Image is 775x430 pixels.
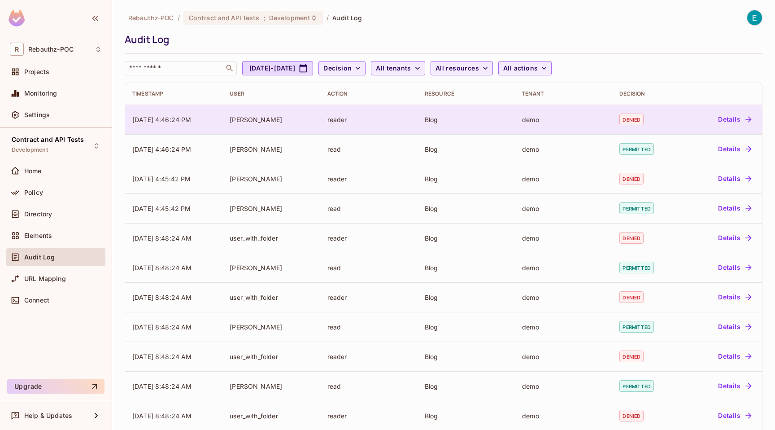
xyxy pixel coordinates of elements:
div: [PERSON_NAME] [230,263,313,272]
span: denied [619,410,644,421]
span: URL Mapping [24,275,66,282]
span: Monitoring [24,90,57,97]
div: demo [522,412,605,420]
span: All actions [503,63,538,74]
span: permitted [619,143,653,155]
div: User [230,90,313,97]
div: Action [327,90,410,97]
div: read [327,323,410,331]
div: reader [327,115,410,124]
div: Blog [425,115,508,124]
span: [DATE] 8:48:24 AM [132,412,192,420]
span: Audit Log [24,254,55,261]
div: [PERSON_NAME] [230,382,313,391]
button: Details [714,231,755,245]
div: user_with_folder [230,293,313,302]
button: Details [714,201,755,215]
span: [DATE] 8:48:24 AM [132,264,192,272]
button: Details [714,290,755,304]
div: Blog [425,204,508,213]
span: permitted [619,380,653,392]
span: the active workspace [128,13,174,22]
button: Details [714,112,755,127]
div: Resource [425,90,508,97]
button: Details [714,320,755,334]
div: [PERSON_NAME] [230,204,313,213]
span: [DATE] 8:48:24 AM [132,382,192,390]
img: SReyMgAAAABJRU5ErkJggg== [9,10,25,26]
span: [DATE] 4:46:24 PM [132,145,192,153]
span: All resources [435,63,479,74]
div: Blog [425,175,508,183]
span: Contract and API Tests [189,13,260,22]
div: demo [522,323,605,331]
span: Elements [24,232,52,239]
span: R [10,43,24,56]
div: user_with_folder [230,352,313,361]
div: demo [522,263,605,272]
div: demo [522,382,605,391]
span: Connect [24,297,49,304]
div: demo [522,175,605,183]
div: Blog [425,352,508,361]
div: demo [522,293,605,302]
button: Decision [318,61,366,75]
span: denied [619,232,644,244]
span: Development [12,146,48,154]
span: [DATE] 8:48:24 AM [132,353,192,360]
div: Blog [425,323,508,331]
button: Details [714,171,755,186]
div: demo [522,352,605,361]
li: / [178,13,180,22]
div: Blog [425,412,508,420]
button: Details [714,349,755,364]
span: [DATE] 8:48:24 AM [132,323,192,331]
span: Audit Log [332,13,362,22]
span: Help & Updates [24,412,72,419]
button: Details [714,260,755,275]
div: Blog [425,234,508,242]
div: reader [327,175,410,183]
button: All actions [498,61,552,75]
span: [DATE] 8:48:24 AM [132,234,192,242]
button: All resources [431,61,493,75]
div: user_with_folder [230,412,313,420]
span: Directory [24,211,52,218]
span: Contract and API Tests [12,136,84,143]
span: denied [619,114,644,125]
div: reader [327,293,410,302]
span: permitted [619,202,653,214]
div: Timestamp [132,90,215,97]
div: demo [522,234,605,242]
button: Details [714,408,755,423]
div: demo [522,115,605,124]
span: permitted [619,321,653,333]
div: [PERSON_NAME] [230,115,313,124]
span: [DATE] 8:48:24 AM [132,294,192,301]
div: Decision [619,90,675,97]
div: read [327,382,410,391]
div: demo [522,145,605,154]
span: All tenants [376,63,411,74]
span: [DATE] 4:45:42 PM [132,205,191,212]
div: reader [327,412,410,420]
div: reader [327,234,410,242]
button: Upgrade [7,379,104,394]
span: Settings [24,111,50,118]
div: Blog [425,263,508,272]
div: read [327,263,410,272]
span: : [263,14,266,22]
button: Details [714,379,755,393]
span: permitted [619,262,653,273]
div: [PERSON_NAME] [230,323,313,331]
div: [PERSON_NAME] [230,145,313,154]
li: / [327,13,329,22]
div: Blog [425,145,508,154]
div: [PERSON_NAME] [230,175,313,183]
span: [DATE] 4:46:24 PM [132,116,192,123]
div: Tenant [522,90,605,97]
div: read [327,204,410,213]
span: denied [619,173,644,184]
span: Workspace: Rebauthz-POC [28,46,74,53]
span: [DATE] 4:45:42 PM [132,175,191,183]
